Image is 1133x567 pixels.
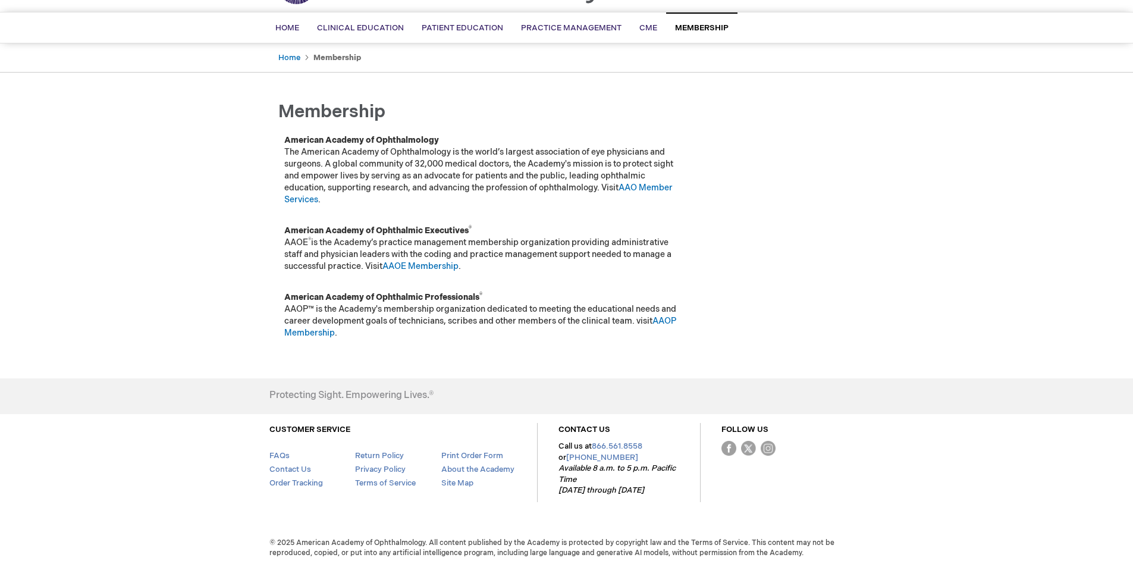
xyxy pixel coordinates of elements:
[278,53,300,62] a: Home
[355,451,404,461] a: Return Policy
[639,23,657,33] span: CME
[278,101,385,123] span: Membership
[269,478,323,488] a: Order Tracking
[261,538,873,558] span: © 2025 American Academy of Ophthalmology. All content published by the Academy is protected by co...
[592,441,642,451] a: 866.561.8558
[558,425,610,434] a: CONTACT US
[355,478,416,488] a: Terms of Service
[441,465,514,474] a: About the Academy
[317,23,404,33] span: Clinical Education
[721,425,768,434] a: FOLLOW US
[521,23,622,33] span: Practice Management
[479,292,482,299] sup: ®
[761,441,776,456] img: instagram
[469,225,472,232] sup: ®
[275,23,299,33] span: Home
[741,441,756,456] img: Twitter
[269,451,290,461] a: FAQs
[269,465,311,474] a: Contact Us
[422,23,503,33] span: Patient Education
[284,134,683,206] p: The American Academy of Ophthalmology is the world’s largest association of eye physicians and su...
[721,441,736,456] img: Facebook
[675,23,729,33] span: Membership
[284,135,439,145] strong: American Academy of Ophthalmology
[441,478,473,488] a: Site Map
[355,465,406,474] a: Privacy Policy
[284,225,472,236] strong: American Academy of Ophthalmic Executives
[566,453,638,462] a: [PHONE_NUMBER]
[308,237,311,244] sup: ®
[284,292,482,302] strong: American Academy of Ophthalmic Professionals
[269,390,434,401] h4: Protecting Sight. Empowering Lives.®
[269,425,350,434] a: CUSTOMER SERVICE
[558,463,676,495] em: Available 8 a.m. to 5 p.m. Pacific Time [DATE] through [DATE]
[284,292,683,339] p: AAOP™ is the Academy's membership organization dedicated to meeting the educational needs and car...
[558,441,679,496] p: Call us at or
[441,451,503,461] a: Print Order Form
[284,225,683,272] p: AAOE is the Academy’s practice management membership organization providing administrative staff ...
[313,53,361,62] strong: Membership
[382,261,459,271] a: AAOE Membership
